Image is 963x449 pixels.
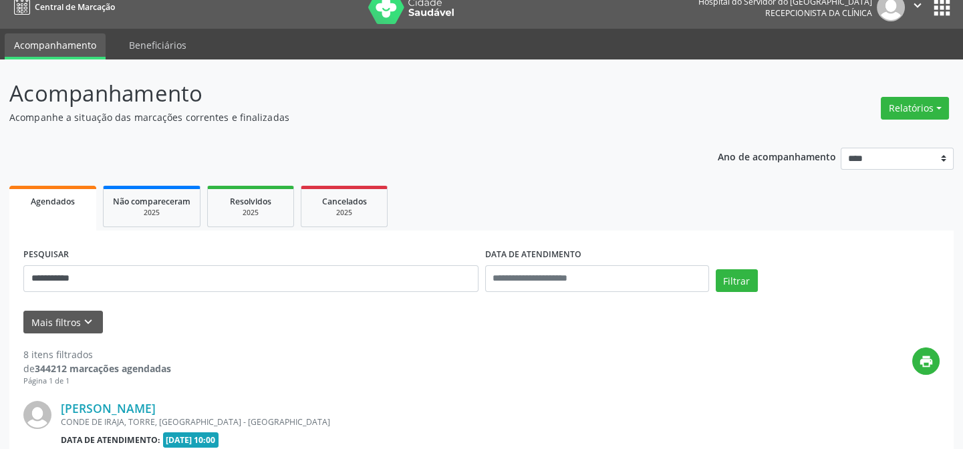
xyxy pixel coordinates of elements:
[5,33,106,59] a: Acompanhamento
[23,311,103,334] button: Mais filtroskeyboard_arrow_down
[919,354,934,369] i: print
[61,416,739,428] div: CONDE DE IRAJA, TORRE, [GEOGRAPHIC_DATA] - [GEOGRAPHIC_DATA]
[163,432,219,448] span: [DATE] 10:00
[716,269,758,292] button: Filtrar
[120,33,196,57] a: Beneficiários
[113,196,190,207] span: Não compareceram
[765,7,872,19] span: Recepcionista da clínica
[912,347,940,375] button: print
[23,361,171,376] div: de
[322,196,367,207] span: Cancelados
[230,196,271,207] span: Resolvidos
[35,362,171,375] strong: 344212 marcações agendadas
[23,401,51,429] img: img
[35,1,115,13] span: Central de Marcação
[23,245,69,265] label: PESQUISAR
[9,77,670,110] p: Acompanhamento
[718,148,836,164] p: Ano de acompanhamento
[61,401,156,416] a: [PERSON_NAME]
[61,434,160,446] b: Data de atendimento:
[485,245,581,265] label: DATA DE ATENDIMENTO
[81,315,96,329] i: keyboard_arrow_down
[23,376,171,387] div: Página 1 de 1
[31,196,75,207] span: Agendados
[9,110,670,124] p: Acompanhe a situação das marcações correntes e finalizadas
[881,97,949,120] button: Relatórios
[23,347,171,361] div: 8 itens filtrados
[311,208,378,218] div: 2025
[217,208,284,218] div: 2025
[113,208,190,218] div: 2025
